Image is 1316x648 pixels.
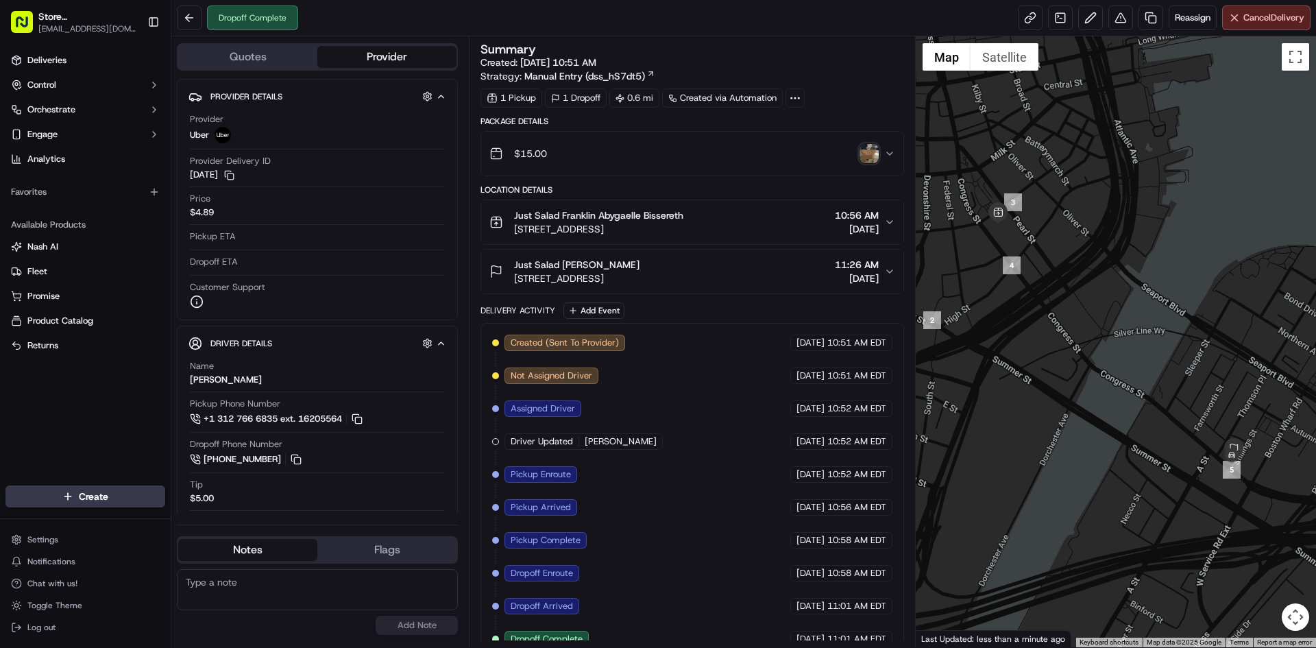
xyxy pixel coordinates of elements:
div: 0.6 mi [609,88,659,108]
span: Control [27,79,56,91]
div: Strategy: [480,69,655,83]
span: 10:56 AM [835,208,879,222]
button: Chat with us! [5,574,165,593]
a: Analytics [5,148,165,170]
div: 3 [1004,193,1022,211]
button: Nash AI [5,236,165,258]
img: uber-new-logo.jpeg [215,127,231,143]
div: 4 [1003,256,1021,274]
span: 10:58 AM EDT [827,567,886,579]
span: 11:01 AM EDT [827,633,886,645]
span: Settings [27,534,58,545]
button: Store [GEOGRAPHIC_DATA], [GEOGRAPHIC_DATA] (Just Salad) [38,10,136,23]
div: Favorites [5,181,165,203]
span: Returns [27,339,58,352]
button: +1 312 766 6835 ext. 16205564 [190,411,365,427]
button: Create [5,485,165,507]
span: [DATE] [796,370,825,382]
img: photo_proof_of_delivery image [860,144,879,163]
button: Show street map [923,43,971,71]
span: 10:52 AM EDT [827,435,886,448]
button: Control [5,74,165,96]
button: Fleet [5,261,165,283]
span: Toggle Theme [27,600,82,611]
a: Open this area in Google Maps (opens a new window) [919,629,964,647]
span: [DATE] [796,501,825,514]
span: Uber [190,129,209,141]
button: Engage [5,123,165,145]
span: Pickup Complete [511,534,581,547]
span: Product Catalog [27,315,93,327]
span: Dropoff Phone Number [190,438,282,451]
span: Reassign [1175,12,1210,24]
span: Dropoff Enroute [511,567,573,579]
button: Product Catalog [5,310,165,332]
span: Provider [190,113,223,125]
span: [PHONE_NUMBER] [204,453,281,466]
span: Provider Details [210,91,282,102]
span: +1 312 766 6835 ext. 16205564 [204,413,342,425]
span: [DATE] [796,600,825,612]
a: Returns [11,339,160,352]
div: Available Products [5,214,165,236]
span: 10:58 AM EDT [827,534,886,547]
span: [STREET_ADDRESS] [514,272,639,285]
button: Notifications [5,552,165,571]
button: Orchestrate [5,99,165,121]
button: Returns [5,335,165,357]
span: Assigned Driver [511,403,575,415]
a: Terms (opens in new tab) [1230,638,1249,646]
button: Provider Details [188,85,446,108]
span: Provider Delivery ID [190,155,271,167]
span: [STREET_ADDRESS] [514,222,683,236]
span: [PERSON_NAME] [585,435,657,448]
span: Created: [480,56,596,69]
div: 1 Pickup [480,88,542,108]
div: [PERSON_NAME] [190,374,262,386]
button: Keyboard shortcuts [1080,638,1138,647]
span: Just Salad Franklin Abygaelle Bissereth [514,208,683,222]
span: Not Assigned Driver [511,370,592,382]
span: [DATE] [835,222,879,236]
span: [DATE] [796,468,825,481]
a: Created via Automation [662,88,783,108]
span: [DATE] [796,435,825,448]
div: Last Updated: less than a minute ago [916,630,1071,647]
a: Promise [11,290,160,302]
span: Map data ©2025 Google [1147,638,1221,646]
span: Name [190,360,214,372]
a: Manual Entry (dss_hS7dt5) [524,69,655,83]
span: Nash AI [27,241,58,253]
span: Tip [190,479,203,491]
button: Add Event [563,302,624,319]
a: Nash AI [11,241,160,253]
span: Orchestrate [27,104,75,116]
div: 1 Dropoff [545,88,607,108]
button: [EMAIL_ADDRESS][DOMAIN_NAME] [38,23,136,34]
span: Customer Support [190,281,265,293]
span: Dropoff ETA [190,256,238,268]
a: [PHONE_NUMBER] [190,452,304,467]
a: Deliveries [5,49,165,71]
span: Chat with us! [27,578,77,589]
span: [DATE] 10:51 AM [520,56,596,69]
span: [DATE] [796,633,825,645]
span: Promise [27,290,60,302]
span: Pickup ETA [190,230,236,243]
span: Manual Entry (dss_hS7dt5) [524,69,645,83]
span: 10:56 AM EDT [827,501,886,514]
span: Cancel Delivery [1243,12,1304,24]
span: 10:51 AM EDT [827,370,886,382]
span: [DATE] [796,403,825,415]
span: Driver Updated [511,435,573,448]
button: [DATE] [190,169,234,181]
span: Pickup Phone Number [190,398,280,410]
button: $15.00photo_proof_of_delivery image [481,132,903,176]
span: Fleet [27,265,47,278]
a: Report a map error [1257,638,1312,646]
span: $15.00 [514,147,547,160]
